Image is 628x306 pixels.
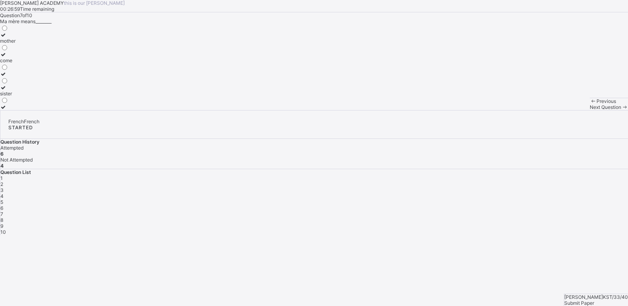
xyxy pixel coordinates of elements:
[0,229,6,235] span: 10
[8,118,24,124] span: French
[0,169,31,175] span: Question List
[603,294,628,300] span: KST/33/40
[0,181,3,187] span: 2
[24,118,39,124] span: French
[0,187,4,193] span: 3
[0,151,4,157] b: 6
[0,217,3,223] span: 8
[20,6,54,12] span: Time remaining
[0,193,4,199] span: 4
[0,163,4,169] b: 4
[0,139,39,145] span: Question History
[0,175,3,181] span: 1
[0,145,24,151] span: Attempted
[590,104,621,110] span: Next Question
[0,223,3,229] span: 9
[564,294,603,300] span: [PERSON_NAME]
[0,199,3,205] span: 5
[0,157,33,163] span: Not Attempted
[0,205,3,211] span: 6
[8,124,33,130] span: STARTED
[597,98,616,104] span: Previous
[564,300,594,306] span: Submit Paper
[0,211,3,217] span: 7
